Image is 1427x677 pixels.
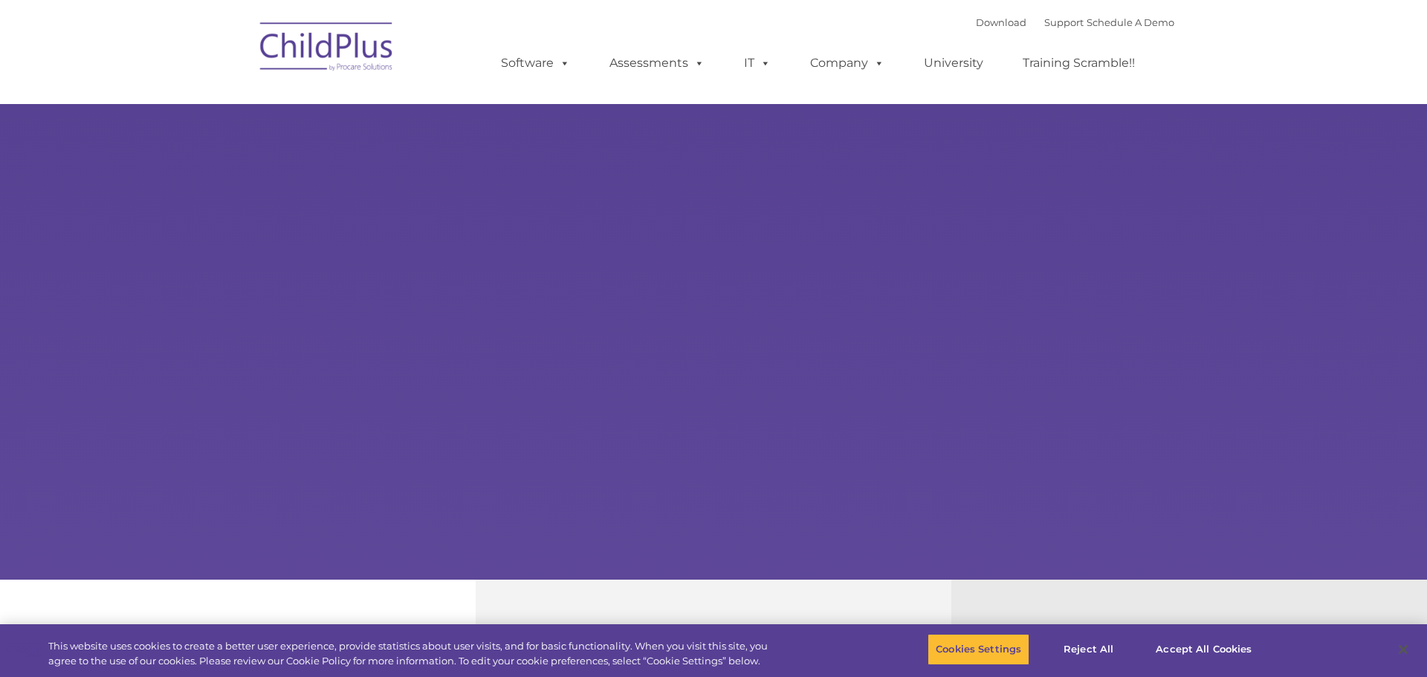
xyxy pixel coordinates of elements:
img: ChildPlus by Procare Solutions [253,12,401,86]
button: Close [1387,633,1420,666]
button: Accept All Cookies [1148,634,1260,665]
a: Support [1044,16,1084,28]
a: Schedule A Demo [1087,16,1174,28]
a: Training Scramble!! [1008,48,1150,78]
a: Software [486,48,585,78]
a: Company [795,48,899,78]
font: | [976,16,1174,28]
a: IT [729,48,786,78]
a: University [909,48,998,78]
a: Assessments [595,48,719,78]
div: This website uses cookies to create a better user experience, provide statistics about user visit... [48,639,785,668]
button: Reject All [1042,634,1135,665]
a: Download [976,16,1026,28]
button: Cookies Settings [928,634,1029,665]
